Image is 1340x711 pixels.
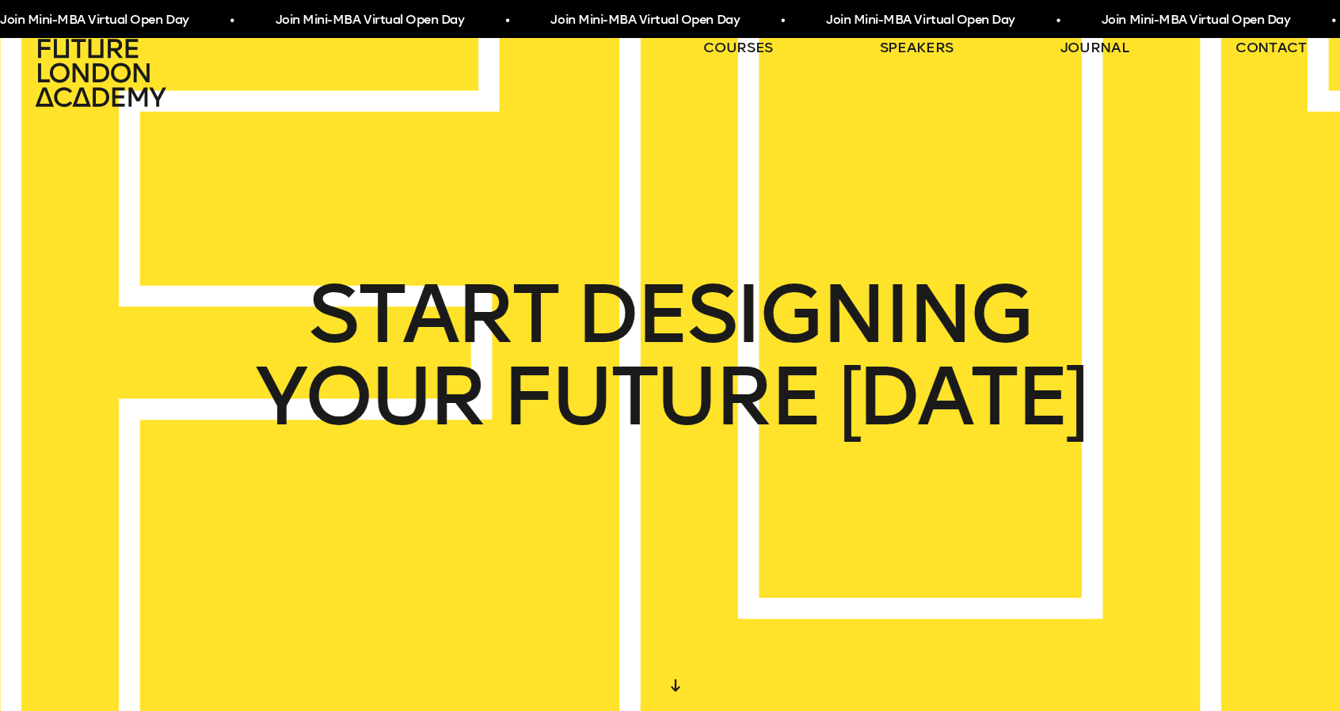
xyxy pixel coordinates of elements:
span: • [230,6,234,35]
span: • [780,6,784,35]
a: courses [703,38,773,57]
span: START [308,273,558,355]
span: [DATE] [839,355,1086,438]
a: contact [1235,38,1307,57]
a: journal [1060,38,1129,57]
a: speakers [880,38,954,57]
span: • [1056,6,1060,35]
span: YOUR [255,355,484,438]
span: • [1331,6,1335,35]
span: DESIGNING [576,273,1032,355]
span: • [505,6,509,35]
span: FUTURE [502,355,820,438]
